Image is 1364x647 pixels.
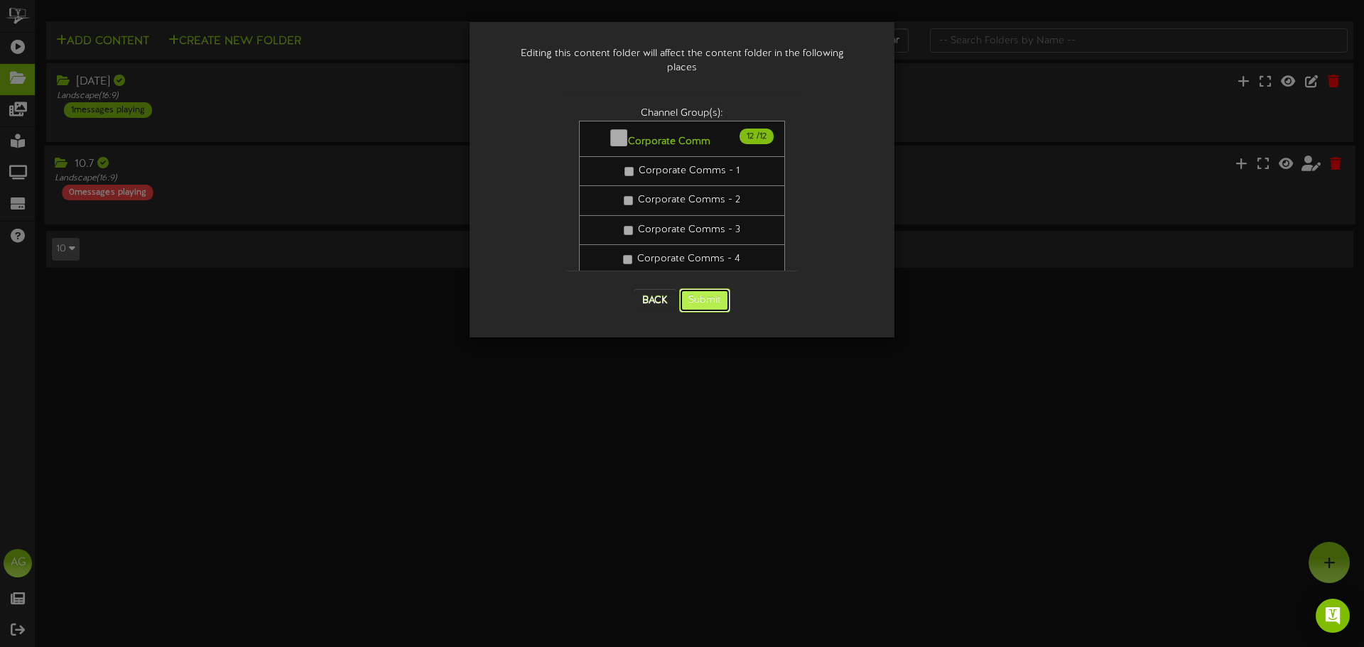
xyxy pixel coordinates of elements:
[623,255,632,264] input: Corporate Comms - 4
[491,33,873,89] div: Editing this content folder will affect the content folder in the following places
[624,223,740,237] label: Corporate Comms - 3
[1316,599,1350,633] div: Open Intercom Messenger
[624,226,633,235] input: Corporate Comms - 3
[624,164,740,178] label: Corporate Comms - 1
[747,131,757,141] span: 12
[634,289,676,312] button: Back
[579,107,786,121] div: Channel Group(s):
[628,136,710,147] b: Corporate Comm
[624,167,634,176] input: Corporate Comms - 1
[623,252,740,266] label: Corporate Comms - 4
[624,196,633,205] input: Corporate Comms - 2
[679,288,730,312] button: Submit
[740,129,774,144] span: / 12
[624,193,740,207] label: Corporate Comms - 2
